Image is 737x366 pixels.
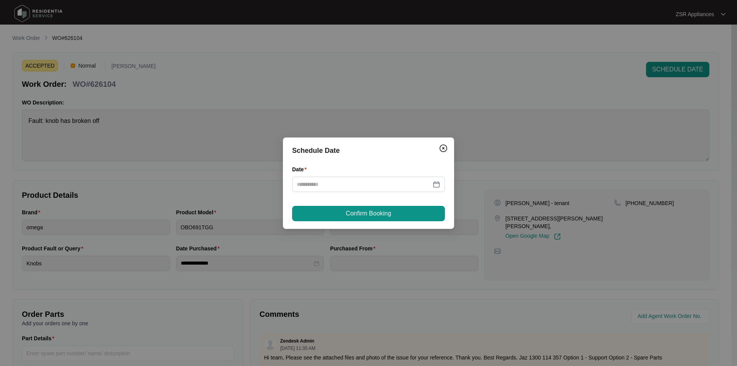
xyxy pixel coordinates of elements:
[292,145,445,156] div: Schedule Date
[346,209,391,218] span: Confirm Booking
[292,166,310,173] label: Date
[439,144,448,153] img: closeCircle
[297,180,431,189] input: Date
[437,142,449,154] button: Close
[292,206,445,221] button: Confirm Booking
